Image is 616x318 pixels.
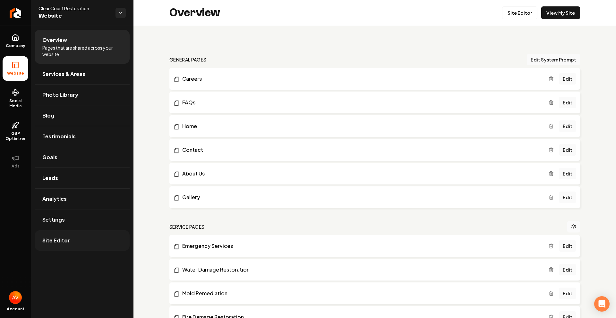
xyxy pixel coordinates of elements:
[4,71,27,76] span: Website
[169,56,207,63] h2: general pages
[559,288,576,299] a: Edit
[594,296,610,312] div: Open Intercom Messenger
[35,230,130,251] a: Site Editor
[42,153,57,161] span: Goals
[42,112,54,119] span: Blog
[559,73,576,85] a: Edit
[3,116,28,146] a: GBP Optimizer
[9,164,22,169] span: Ads
[9,291,22,304] button: Open user button
[42,45,122,57] span: Pages that are shared across your website.
[173,99,549,106] a: FAQs
[3,98,28,109] span: Social Media
[173,193,549,201] a: Gallery
[502,6,537,19] a: Site Editor
[559,168,576,179] a: Edit
[3,84,28,114] a: Social Media
[42,237,70,244] span: Site Editor
[35,147,130,167] a: Goals
[35,105,130,126] a: Blog
[173,242,549,250] a: Emergency Services
[35,189,130,209] a: Analytics
[3,43,28,48] span: Company
[38,12,110,20] span: Website
[3,149,28,174] button: Ads
[559,240,576,252] a: Edit
[38,5,110,12] span: Clear Coast Restoration
[7,306,24,312] span: Account
[173,266,549,273] a: Water Damage Restoration
[42,133,76,140] span: Testimonials
[35,209,130,230] a: Settings
[42,91,78,99] span: Photo Library
[541,6,580,19] a: View My Site
[527,54,580,65] button: Edit System Prompt
[9,291,22,304] img: Ana Villa
[35,85,130,105] a: Photo Library
[169,6,220,19] h2: Overview
[42,195,67,203] span: Analytics
[10,8,21,18] img: Rebolt Logo
[559,120,576,132] a: Edit
[173,122,549,130] a: Home
[3,29,28,53] a: Company
[42,36,67,44] span: Overview
[559,264,576,275] a: Edit
[173,289,549,297] a: Mold Remediation
[169,224,205,230] h2: Service Pages
[35,126,130,147] a: Testimonials
[35,168,130,188] a: Leads
[559,144,576,156] a: Edit
[173,146,549,154] a: Contact
[35,64,130,84] a: Services & Areas
[559,192,576,203] a: Edit
[42,174,58,182] span: Leads
[173,75,549,83] a: Careers
[559,97,576,108] a: Edit
[3,131,28,141] span: GBP Optimizer
[42,216,65,224] span: Settings
[173,170,549,177] a: About Us
[42,70,85,78] span: Services & Areas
